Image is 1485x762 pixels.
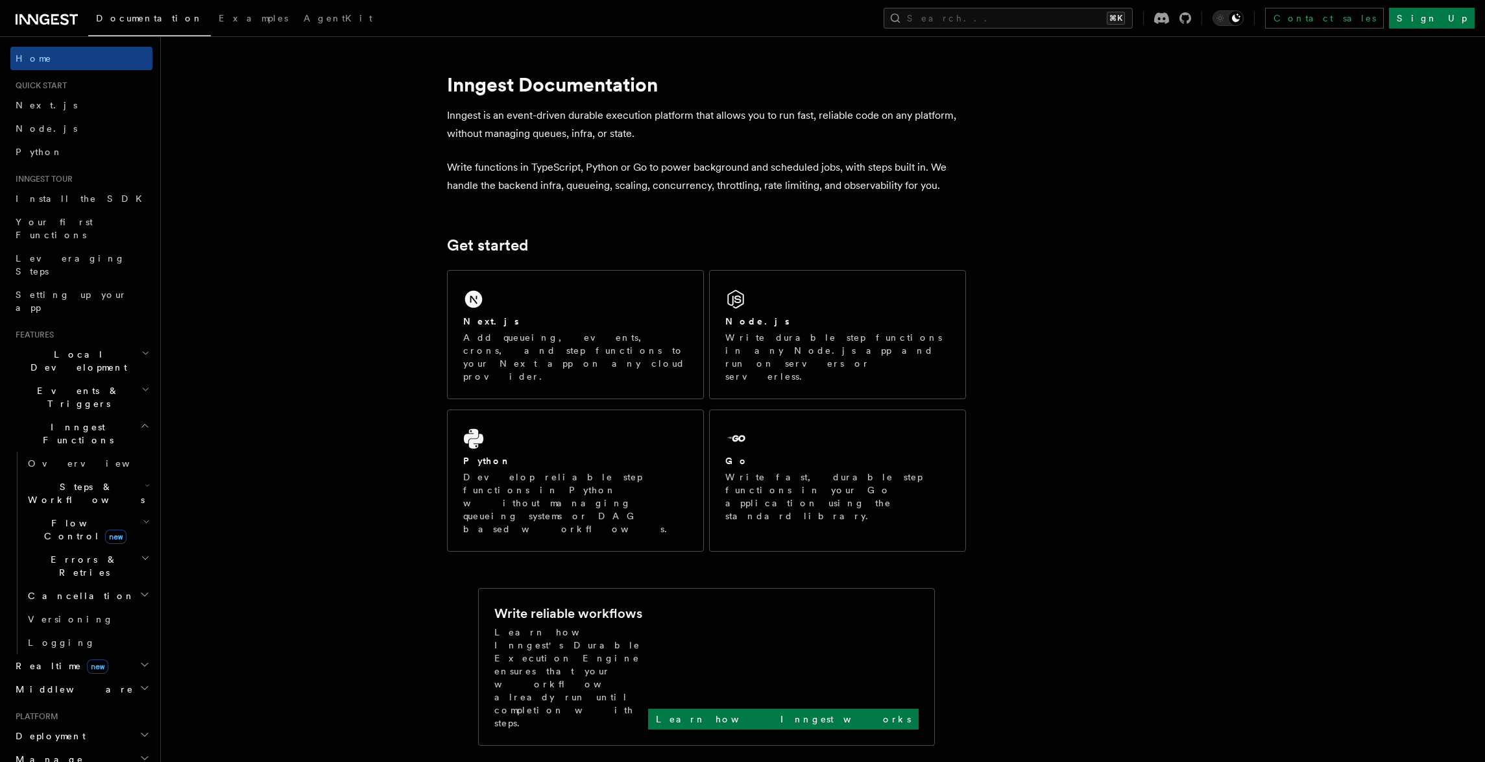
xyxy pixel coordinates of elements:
[28,458,162,469] span: Overview
[16,289,127,313] span: Setting up your app
[725,454,749,467] h2: Go
[10,47,152,70] a: Home
[23,517,143,543] span: Flow Control
[1389,8,1475,29] a: Sign Up
[16,253,125,277] span: Leveraging Steps
[447,410,704,552] a: PythonDevelop reliable step functions in Python without managing queueing systems or DAG based wo...
[23,589,135,602] span: Cancellation
[10,93,152,117] a: Next.js
[10,379,152,415] button: Events & Triggers
[447,236,528,254] a: Get started
[10,659,108,672] span: Realtime
[10,654,152,678] button: Realtimenew
[884,8,1133,29] button: Search...⌘K
[10,415,152,452] button: Inngest Functions
[1107,12,1125,25] kbd: ⌘K
[88,4,211,36] a: Documentation
[16,193,150,204] span: Install the SDK
[447,73,966,96] h1: Inngest Documentation
[656,713,911,726] p: Learn how Inngest works
[10,210,152,247] a: Your first Functions
[447,270,704,399] a: Next.jsAdd queueing, events, crons, and step functions to your Next app on any cloud provider.
[709,270,966,399] a: Node.jsWrite durable step functions in any Node.js app and run on servers or serverless.
[10,384,141,410] span: Events & Triggers
[447,106,966,143] p: Inngest is an event-driven durable execution platform that allows you to run fast, reliable code ...
[463,315,519,328] h2: Next.js
[23,511,152,548] button: Flow Controlnew
[10,343,152,379] button: Local Development
[16,100,77,110] span: Next.js
[10,283,152,319] a: Setting up your app
[725,331,950,383] p: Write durable step functions in any Node.js app and run on servers or serverless.
[105,530,127,544] span: new
[96,13,203,23] span: Documentation
[10,117,152,140] a: Node.js
[725,315,790,328] h2: Node.js
[10,421,140,447] span: Inngest Functions
[10,330,54,340] span: Features
[23,452,152,475] a: Overview
[16,52,52,65] span: Home
[23,480,145,506] span: Steps & Workflows
[463,471,688,535] p: Develop reliable step functions in Python without managing queueing systems or DAG based workflows.
[23,553,141,579] span: Errors & Retries
[10,140,152,164] a: Python
[16,217,93,240] span: Your first Functions
[10,452,152,654] div: Inngest Functions
[10,678,152,701] button: Middleware
[87,659,108,674] span: new
[10,247,152,283] a: Leveraging Steps
[23,475,152,511] button: Steps & Workflows
[10,174,73,184] span: Inngest tour
[1265,8,1384,29] a: Contact sales
[10,348,141,374] span: Local Development
[16,123,77,134] span: Node.js
[10,80,67,91] span: Quick start
[463,331,688,383] p: Add queueing, events, crons, and step functions to your Next app on any cloud provider.
[1213,10,1244,26] button: Toggle dark mode
[709,410,966,552] a: GoWrite fast, durable step functions in your Go application using the standard library.
[494,604,642,622] h2: Write reliable workflows
[23,631,152,654] a: Logging
[219,13,288,23] span: Examples
[463,454,511,467] h2: Python
[10,724,152,748] button: Deployment
[447,158,966,195] p: Write functions in TypeScript, Python or Go to power background and scheduled jobs, with steps bu...
[10,187,152,210] a: Install the SDK
[23,584,152,608] button: Cancellation
[494,626,648,730] p: Learn how Inngest's Durable Execution Engine ensures that your workflow already run until complet...
[211,4,296,35] a: Examples
[23,548,152,584] button: Errors & Retries
[28,614,114,624] span: Versioning
[725,471,950,522] p: Write fast, durable step functions in your Go application using the standard library.
[16,147,63,157] span: Python
[648,709,919,730] a: Learn how Inngest works
[10,711,58,722] span: Platform
[10,683,134,696] span: Middleware
[304,13,372,23] span: AgentKit
[296,4,380,35] a: AgentKit
[28,637,95,648] span: Logging
[10,730,86,743] span: Deployment
[23,608,152,631] a: Versioning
